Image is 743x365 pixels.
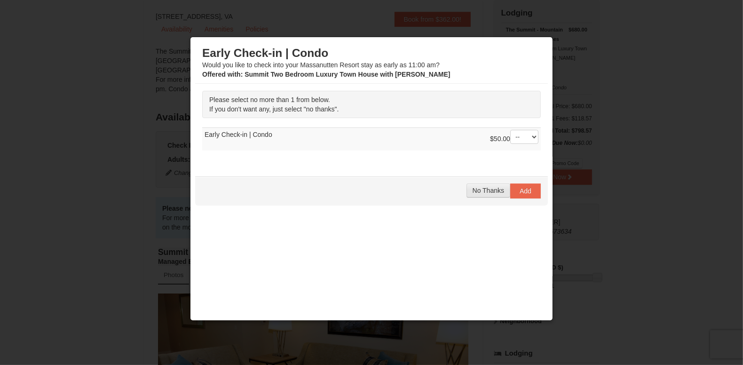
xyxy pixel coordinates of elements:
[520,187,531,195] span: Add
[473,187,504,194] span: No Thanks
[510,183,541,198] button: Add
[209,96,330,103] span: Please select no more than 1 from below.
[490,130,538,149] div: $50.00
[202,71,451,78] strong: : Summit Two Bedroom Luxury Town House with [PERSON_NAME]
[202,127,541,151] td: Early Check-in | Condo
[202,71,241,78] span: Offered with
[466,183,510,198] button: No Thanks
[209,105,339,113] span: If you don't want any, just select "no thanks".
[202,46,541,79] div: Would you like to check into your Massanutten Resort stay as early as 11:00 am?
[202,46,541,60] h3: Early Check-in | Condo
